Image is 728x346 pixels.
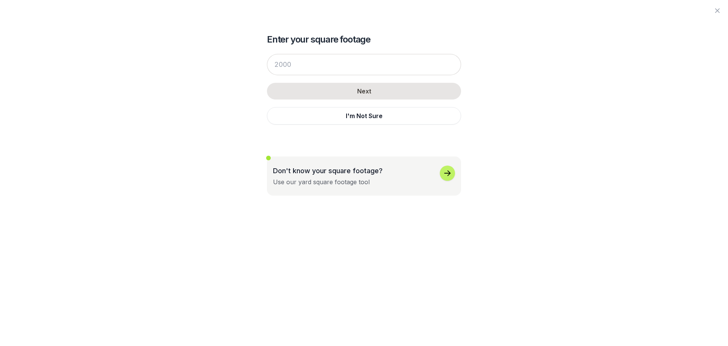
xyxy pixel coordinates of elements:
[267,107,461,125] button: I'm Not Sure
[273,177,370,186] div: Use our yard square footage tool
[273,166,383,176] p: Don't know your square footage?
[267,54,461,75] input: 2000
[267,33,461,46] h2: Enter your square footage
[267,83,461,100] button: Next
[267,156,461,196] button: Don't know your square footage?Use our yard square footage tool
